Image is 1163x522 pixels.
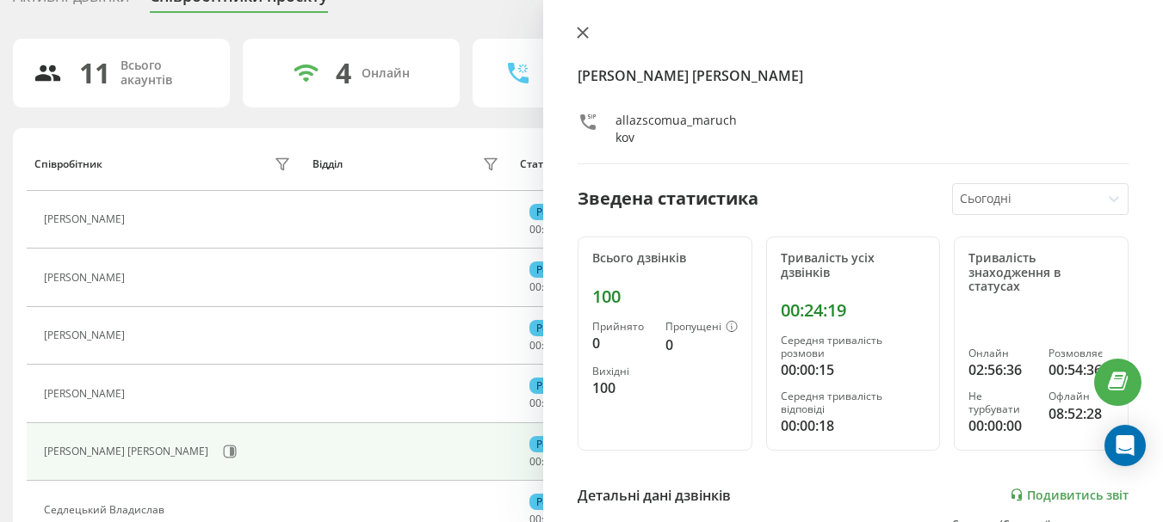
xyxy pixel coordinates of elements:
span: 00 [529,454,541,469]
div: Середня тривалість розмови [781,335,926,359]
div: Розмовляє [529,320,597,336]
div: 00:00:15 [781,359,926,380]
div: Детальні дані дзвінків [578,485,731,506]
div: allazscomua_maruchkov [616,112,739,146]
div: 02:56:36 [968,359,1034,380]
div: Тривалість знаходження в статусах [968,251,1114,294]
div: Середня тривалість відповіді [781,390,926,415]
div: 0 [592,333,652,353]
div: 08:52:28 [1049,403,1114,424]
span: 00 [529,338,541,353]
div: Вихідні [592,365,652,378]
div: Пропущені [665,321,738,335]
div: 100 [592,378,652,398]
div: Статус [520,158,554,170]
div: Розмовляє [529,378,597,394]
a: Подивитись звіт [1010,488,1129,502]
div: : : [529,340,571,352]
div: Офлайн [1049,390,1114,402]
h4: [PERSON_NAME] [PERSON_NAME] [578,65,1129,86]
div: Прийнято [592,321,652,333]
div: Всього акаунтів [121,58,209,88]
div: Онлайн [362,66,410,81]
div: 00:24:19 [781,300,926,321]
div: Розмовляє [529,204,597,220]
div: Зведена статистика [578,186,758,212]
div: [PERSON_NAME] [44,213,129,225]
span: 00 [529,396,541,410]
div: Седлецький Владислав [44,504,169,516]
div: 4 [336,57,351,89]
div: Розмовляє [529,261,597,278]
div: [PERSON_NAME] [44,272,129,284]
div: 00:00:00 [968,415,1034,436]
div: Розмовляє [529,436,597,452]
div: 11 [79,57,110,89]
div: Всього дзвінків [592,251,738,266]
div: Open Intercom Messenger [1104,425,1146,466]
div: : : [529,456,571,468]
div: Розмовляє [529,494,597,510]
div: 00:54:36 [1049,359,1114,380]
div: [PERSON_NAME] [44,388,129,400]
div: Відділ [312,158,343,170]
div: 0 [665,335,738,355]
div: Онлайн [968,347,1034,359]
div: : : [529,281,571,293]
div: 00:00:18 [781,415,926,436]
div: Тривалість усіх дзвінків [781,251,926,280]
div: : : [529,397,571,409]
div: Розмовляє [1049,347,1114,359]
span: 00 [529,222,541,236]
div: [PERSON_NAME] [44,329,129,341]
div: [PERSON_NAME] [PERSON_NAME] [44,445,213,458]
div: Не турбувати [968,390,1034,415]
span: 00 [529,279,541,294]
div: : : [529,224,571,236]
div: Співробітник [34,158,102,170]
div: 100 [592,286,738,307]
